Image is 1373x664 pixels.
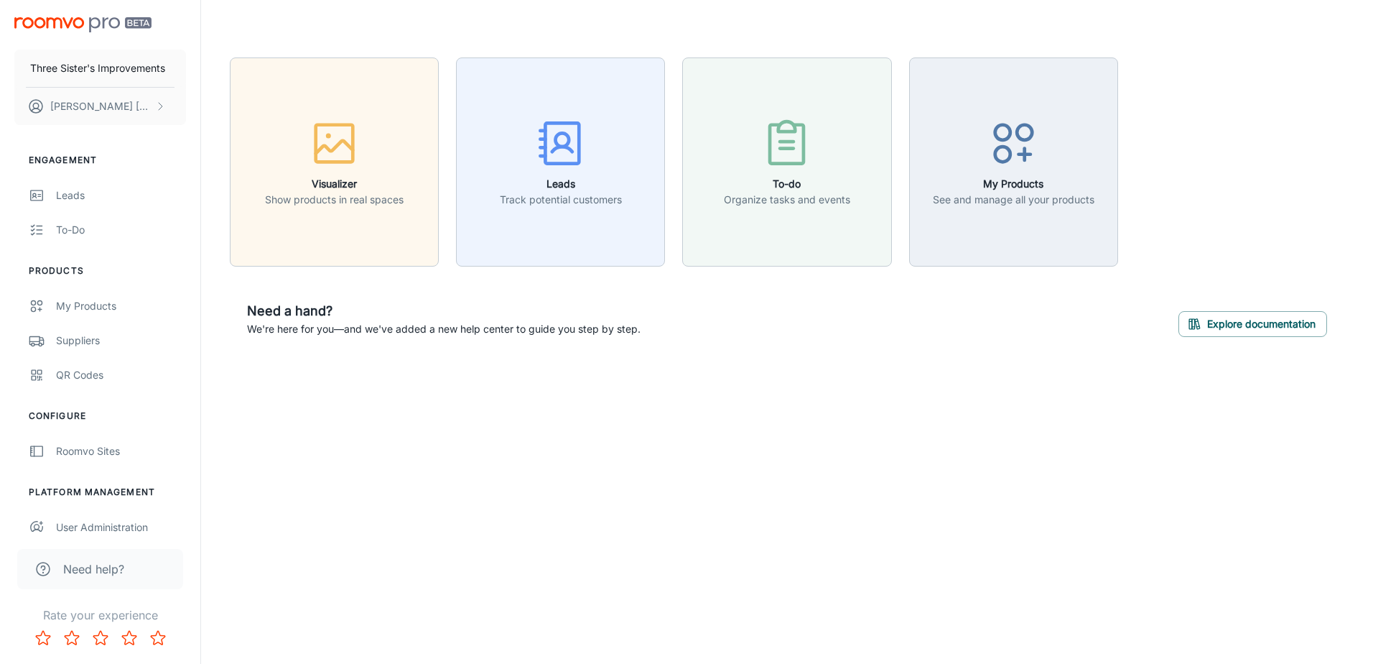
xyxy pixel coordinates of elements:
[724,192,850,208] p: Organize tasks and events
[14,50,186,87] button: Three Sister's Improvements
[500,192,622,208] p: Track potential customers
[933,192,1094,208] p: See and manage all your products
[909,57,1118,267] button: My ProductsSee and manage all your products
[1178,311,1327,337] button: Explore documentation
[933,176,1094,192] h6: My Products
[30,60,165,76] p: Three Sister's Improvements
[1178,316,1327,331] a: Explore documentation
[56,298,186,314] div: My Products
[456,57,665,267] button: LeadsTrack potential customers
[56,188,186,203] div: Leads
[247,301,641,321] h6: Need a hand?
[230,57,439,267] button: VisualizerShow products in real spaces
[14,17,152,32] img: Roomvo PRO Beta
[56,367,186,383] div: QR Codes
[50,98,152,114] p: [PERSON_NAME] [PERSON_NAME]
[724,176,850,192] h6: To-do
[56,222,186,238] div: To-do
[682,154,891,168] a: To-doOrganize tasks and events
[265,176,404,192] h6: Visualizer
[265,192,404,208] p: Show products in real spaces
[682,57,891,267] button: To-doOrganize tasks and events
[14,88,186,125] button: [PERSON_NAME] [PERSON_NAME]
[247,321,641,337] p: We're here for you—and we've added a new help center to guide you step by step.
[456,154,665,168] a: LeadsTrack potential customers
[56,333,186,349] div: Suppliers
[500,176,622,192] h6: Leads
[909,154,1118,168] a: My ProductsSee and manage all your products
